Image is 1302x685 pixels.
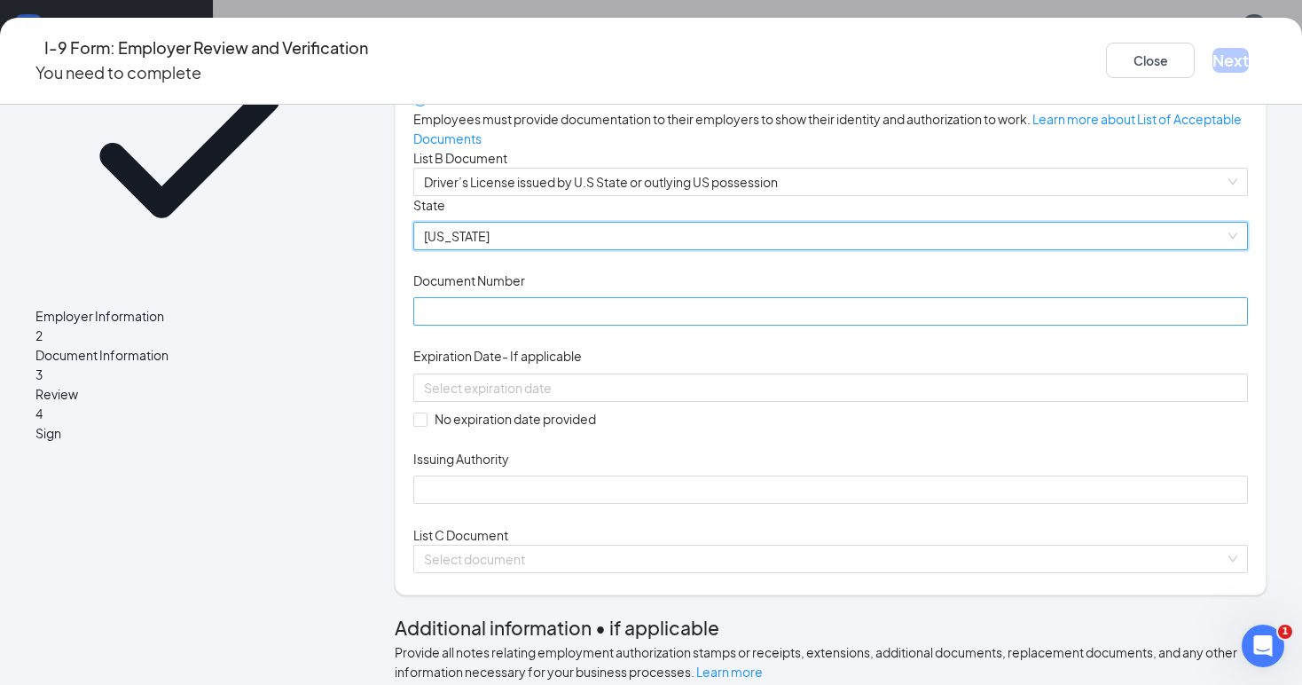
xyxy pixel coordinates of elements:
[35,423,343,443] span: Sign
[696,664,763,680] a: Learn more
[35,345,343,365] span: Document Information
[592,616,719,640] span: • if applicable
[413,347,582,365] span: Expiration Date
[35,60,368,85] p: You need to complete
[413,272,525,289] span: Document Number
[44,35,368,60] h4: I-9 Form: Employer Review and Verification
[424,378,1234,398] input: Select expiration date
[395,644,1237,680] span: Provide all notes relating employment authorization stamps or receipts, extensions, additional do...
[413,111,1242,146] a: Learn more about List of Acceptable Documents
[413,196,445,214] span: State
[35,405,43,421] span: 4
[35,366,43,382] span: 3
[427,409,603,429] span: No expiration date provided
[395,616,592,640] span: Additional information
[1242,625,1284,667] iframe: Intercom live chat
[413,111,1242,146] span: Employees must provide documentation to their employers to show their identity and authorization ...
[413,150,507,166] span: List B Document
[1278,625,1292,639] span: 1
[502,348,582,364] span: - If applicable
[1106,43,1195,78] button: Close
[35,384,343,404] span: Review
[35,327,43,343] span: 2
[413,527,508,543] span: List C Document
[424,169,1237,195] span: Driver’s License issued by U.S State or outlying US possession
[413,450,509,468] span: Issuing Authority
[1212,48,1249,73] button: Next
[35,306,343,326] span: Employer Information
[424,223,1237,249] span: Iowa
